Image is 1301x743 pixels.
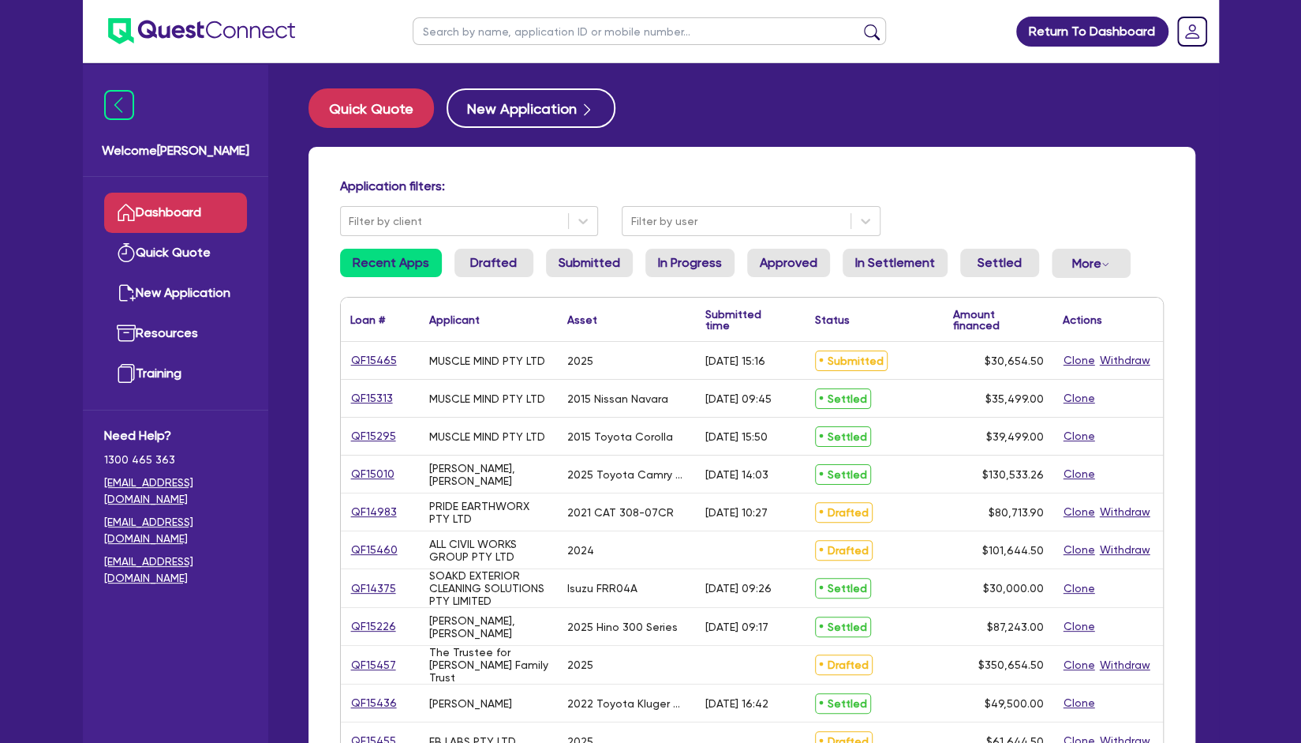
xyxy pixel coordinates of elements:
[1099,351,1151,370] button: Withdraw
[104,426,247,445] span: Need Help?
[104,90,134,120] img: icon-menu-close
[429,430,545,443] div: MUSCLE MIND PTY LTD
[1099,541,1151,559] button: Withdraw
[429,314,480,325] div: Applicant
[815,693,871,714] span: Settled
[429,392,545,405] div: MUSCLE MIND PTY LTD
[983,582,1044,595] span: $30,000.00
[567,314,597,325] div: Asset
[567,468,686,481] div: 2025 Toyota Camry Ascent Hybrid
[705,697,768,710] div: [DATE] 16:42
[546,249,633,277] a: Submitted
[104,452,247,468] span: 1300 465 363
[705,582,772,595] div: [DATE] 09:26
[985,355,1044,367] span: $30,654.50
[843,249,948,277] a: In Settlement
[1063,656,1096,674] button: Clone
[429,538,548,563] div: ALL CIVIL WORKS GROUP PTY LTD
[1052,249,1131,278] button: Dropdown toggle
[705,506,768,519] div: [DATE] 10:27
[815,578,871,599] span: Settled
[815,617,871,637] span: Settled
[815,388,871,409] span: Settled
[567,506,674,519] div: 2021 CAT 308-07CR
[308,88,434,128] button: Quick Quote
[747,249,830,277] a: Approved
[1063,351,1096,370] button: Clone
[104,273,247,313] a: New Application
[1063,389,1096,407] button: Clone
[815,540,873,561] span: Drafted
[104,514,247,547] a: [EMAIL_ADDRESS][DOMAIN_NAME]
[960,249,1039,277] a: Settled
[567,621,678,633] div: 2025 Hino 300 Series
[350,617,397,636] a: QF15226
[117,283,136,302] img: new-application
[413,17,886,45] input: Search by name, application ID or mobile number...
[815,314,850,325] div: Status
[350,541,398,559] a: QF15460
[567,697,686,710] div: 2022 Toyota Kluger GXL
[340,178,1164,193] h4: Application filters:
[978,659,1044,671] span: $350,654.50
[350,389,394,407] a: QF15313
[953,309,1044,331] div: Amount financed
[454,249,533,277] a: Drafted
[1063,465,1096,483] button: Clone
[705,309,782,331] div: Submitted time
[104,313,247,354] a: Resources
[1063,580,1096,598] button: Clone
[104,475,247,508] a: [EMAIL_ADDRESS][DOMAIN_NAME]
[985,392,1044,405] span: $35,499.00
[567,430,673,443] div: 2015 Toyota Corolla
[104,233,247,273] a: Quick Quote
[982,544,1044,557] span: $101,644.50
[1063,617,1096,636] button: Clone
[117,324,136,343] img: resources
[429,500,548,525] div: PRIDE EARTHWORX PTY LTD
[350,580,397,598] a: QF14375
[429,646,548,684] div: The Trustee for [PERSON_NAME] Family Trust
[815,351,888,371] span: Submitted
[350,351,398,370] a: QF15465
[982,468,1044,481] span: $130,533.26
[117,364,136,383] img: training
[429,614,548,640] div: [PERSON_NAME], [PERSON_NAME]
[567,544,594,557] div: 2024
[108,18,295,44] img: quest-connect-logo-blue
[447,88,615,128] button: New Application
[350,694,398,712] a: QF15436
[815,464,871,485] span: Settled
[705,621,768,633] div: [DATE] 09:17
[1016,17,1168,47] a: Return To Dashboard
[1063,427,1096,445] button: Clone
[1063,503,1096,521] button: Clone
[340,249,442,277] a: Recent Apps
[567,582,637,595] div: Isuzu FRR04A
[987,621,1044,633] span: $87,243.00
[815,426,871,447] span: Settled
[705,392,772,405] div: [DATE] 09:45
[102,141,249,160] span: Welcome [PERSON_NAME]
[350,503,398,521] a: QF14983
[567,392,668,405] div: 2015 Nissan Navara
[1099,656,1151,674] button: Withdraw
[429,462,548,487] div: [PERSON_NAME], [PERSON_NAME]
[986,430,1044,443] span: $39,499.00
[1063,694,1096,712] button: Clone
[989,506,1044,519] span: $80,713.90
[985,697,1044,710] span: $49,500.00
[1172,11,1213,52] a: Dropdown toggle
[350,465,395,483] a: QF15010
[429,355,545,367] div: MUSCLE MIND PTY LTD
[104,553,247,587] a: [EMAIL_ADDRESS][DOMAIN_NAME]
[350,656,397,674] a: QF15457
[815,655,873,675] span: Drafted
[350,427,397,445] a: QF15295
[429,697,512,710] div: [PERSON_NAME]
[1063,314,1102,325] div: Actions
[705,430,768,443] div: [DATE] 15:50
[1099,503,1151,521] button: Withdraw
[1063,541,1096,559] button: Clone
[350,314,385,325] div: Loan #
